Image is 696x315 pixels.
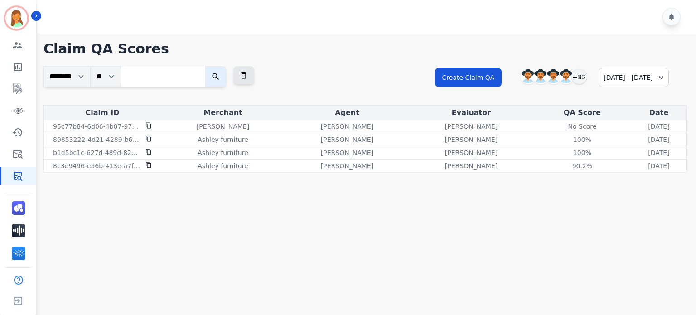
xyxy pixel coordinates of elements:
[197,122,249,131] p: [PERSON_NAME]
[445,161,498,170] p: [PERSON_NAME]
[648,161,669,170] p: [DATE]
[445,135,498,144] p: [PERSON_NAME]
[633,107,685,118] div: Date
[445,148,498,157] p: [PERSON_NAME]
[53,135,140,144] p: 89853222-4d21-4289-b601-477ae8dd5a89
[321,122,373,131] p: [PERSON_NAME]
[321,135,373,144] p: [PERSON_NAME]
[562,148,603,157] div: 100%
[53,161,140,170] p: 8c3e9496-e56b-413e-a7f1-d762d76c75fb
[648,122,669,131] p: [DATE]
[53,122,140,131] p: 95c77b84-6d06-4b07-9700-5ac3b7cb0c30
[321,148,373,157] p: [PERSON_NAME]
[163,107,283,118] div: Merchant
[321,161,373,170] p: [PERSON_NAME]
[535,107,629,118] div: QA Score
[46,107,159,118] div: Claim ID
[435,68,502,87] button: Create Claim QA
[562,135,603,144] div: 100%
[562,161,603,170] div: 90.2%
[648,135,669,144] p: [DATE]
[198,135,248,144] p: Ashley furniture
[198,148,248,157] p: Ashley furniture
[648,148,669,157] p: [DATE]
[287,107,407,118] div: Agent
[599,68,669,87] div: [DATE] - [DATE]
[445,122,498,131] p: [PERSON_NAME]
[571,69,587,84] div: +82
[562,122,603,131] div: No Score
[43,41,687,57] h1: Claim QA Scores
[411,107,532,118] div: Evaluator
[198,161,248,170] p: Ashley furniture
[5,7,27,29] img: Bordered avatar
[53,148,140,157] p: b1d5bc1c-627d-489d-822d-dd897ddc03da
